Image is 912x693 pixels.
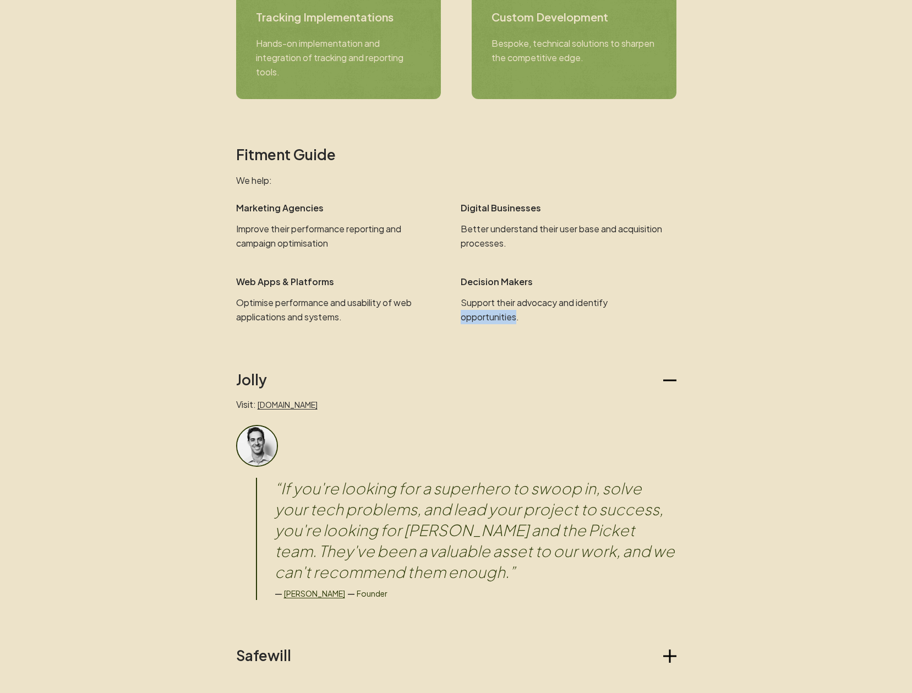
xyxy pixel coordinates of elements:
[357,587,387,599] p: Founder
[461,222,663,250] p: Better understand their user base and acquisition processes.
[461,296,663,324] p: Support their advocacy and identify opportunities.
[236,146,676,163] h2: Fitment Guide
[236,222,439,250] p: Improve their performance reporting and campaign optimisation
[236,397,676,412] p: Visit:
[236,371,267,389] h2: Jolly
[461,201,663,215] p: Digital Businesses
[256,9,421,25] h3: Tracking Implementations
[492,36,657,65] p: Bespoke, technical solutions to sharpen the competitive edge.
[236,425,278,467] img: Client headshot
[492,9,657,25] h3: Custom Development
[236,275,439,289] p: Web Apps & Platforms
[236,389,676,600] div: Jolly
[236,201,439,215] p: Marketing Agencies
[256,36,421,79] p: Hands-on implementation and integration of tracking and reporting tools.
[461,275,663,289] p: Decision Makers
[236,647,291,664] h2: Safewill
[284,588,345,598] a: [PERSON_NAME]
[275,478,676,582] blockquote: “ If you're looking for a superhero to swoop in, solve your tech problems, and lead your project ...
[236,371,676,389] button: Jolly
[236,647,676,664] button: Safewill
[258,400,318,410] a: [DOMAIN_NAME]
[275,587,676,600] div: — —
[236,173,676,188] p: We help:
[236,296,439,324] p: Optimise performance and usability of web applications and systems.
